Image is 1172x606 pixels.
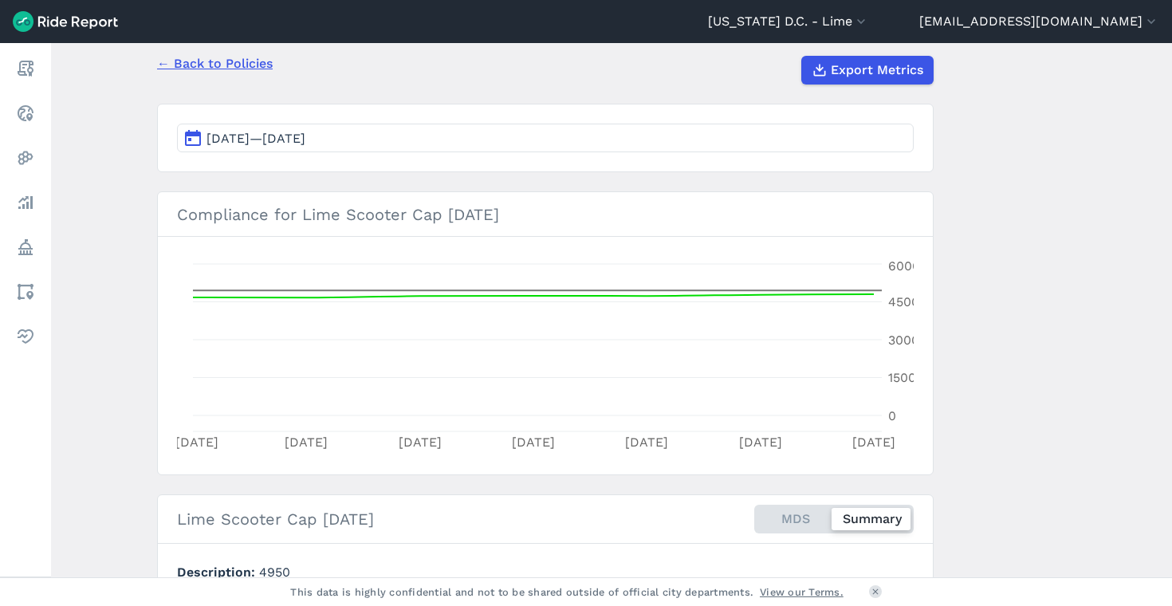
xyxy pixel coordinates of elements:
tspan: [DATE] [852,435,895,450]
tspan: 0 [888,408,896,423]
tspan: [DATE] [285,435,328,450]
tspan: 6000 [888,258,920,273]
span: Export Metrics [831,61,923,80]
tspan: [DATE] [512,435,555,450]
a: Heatmaps [11,144,40,172]
tspan: [DATE] [175,435,218,450]
tspan: 3000 [888,333,919,348]
a: Health [11,322,40,351]
span: [DATE]—[DATE] [206,131,305,146]
h2: Lime Scooter Cap [DATE] [177,507,374,531]
a: ← Back to Policies [157,54,273,73]
button: [US_STATE] D.C. - Lime [708,12,869,31]
tspan: [DATE] [625,435,668,450]
a: Analyze [11,188,40,217]
a: Realtime [11,99,40,128]
a: Policy [11,233,40,262]
button: [DATE]—[DATE] [177,124,914,152]
tspan: [DATE] [399,435,442,450]
span: 4950 [259,565,290,580]
button: [EMAIL_ADDRESS][DOMAIN_NAME] [919,12,1159,31]
button: Export Metrics [801,56,934,85]
tspan: 4500 [888,294,919,309]
a: Areas [11,277,40,306]
tspan: [DATE] [739,435,782,450]
tspan: 1500 [888,370,916,385]
a: Report [11,54,40,83]
img: Ride Report [13,11,118,32]
h3: Compliance for Lime Scooter Cap [DATE] [158,192,933,237]
a: View our Terms. [760,584,844,600]
span: Description [177,565,259,580]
